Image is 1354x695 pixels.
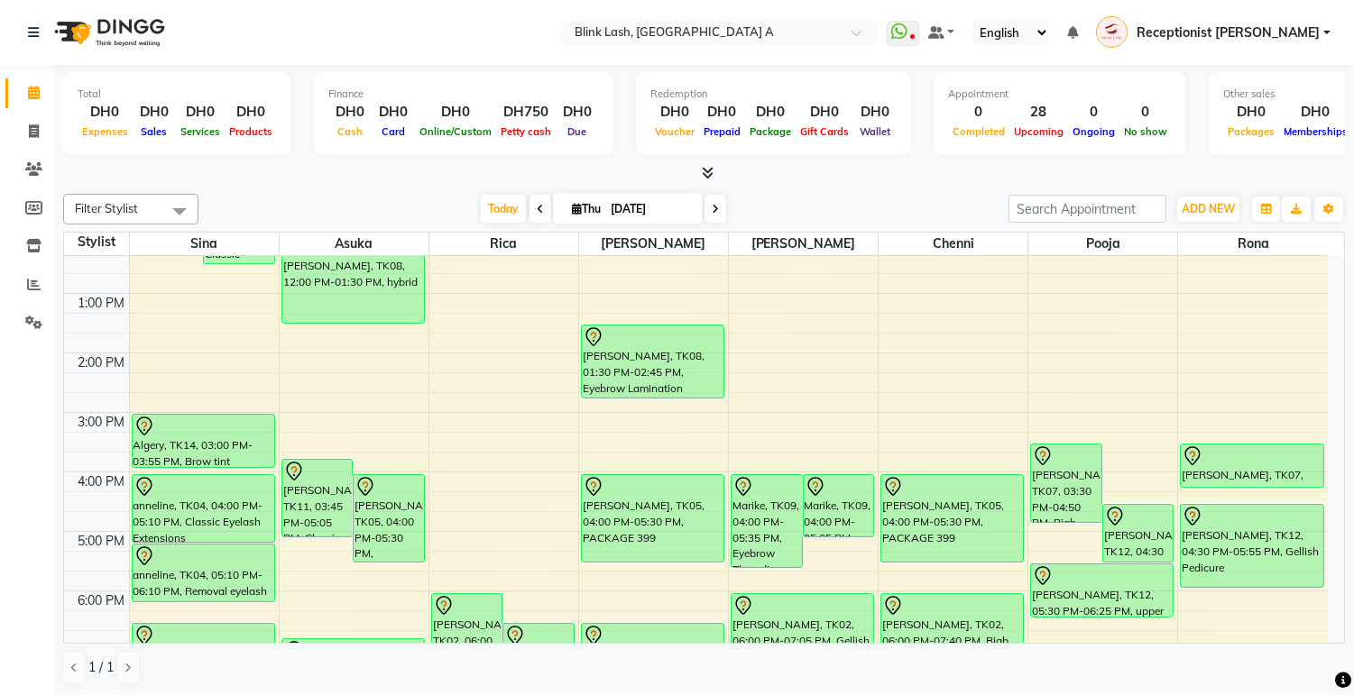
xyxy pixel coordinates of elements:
[732,475,802,567] div: Marike, TK09, 04:00 PM-05:35 PM, Eyebrow Threading
[699,102,745,123] div: DH0
[1009,102,1068,123] div: 28
[75,294,129,313] div: 1:00 PM
[1137,23,1320,42] span: Receptionist [PERSON_NAME]
[556,102,599,123] div: DH0
[1096,16,1128,48] img: Receptionist lyn
[1181,505,1322,587] div: [PERSON_NAME], TK12, 04:30 PM-05:55 PM, Gellish Pedicure
[1223,125,1279,138] span: Packages
[225,125,277,138] span: Products
[881,594,1023,691] div: [PERSON_NAME], TK02, 06:00 PM-07:40 PM, Biab
[75,532,129,551] div: 5:00 PM
[650,87,897,102] div: Redemption
[75,591,129,610] div: 6:00 PM
[133,475,274,542] div: anneline, TK04, 04:00 PM-05:10 PM, Classic Eyelash Extensions
[176,125,225,138] span: Services
[1028,233,1177,255] span: pooja
[796,102,853,123] div: DH0
[46,7,170,58] img: logo
[1178,233,1328,255] span: Rona
[582,475,723,562] div: [PERSON_NAME], TK05, 04:00 PM-05:30 PM, PACKAGE 399
[745,125,796,138] span: Package
[948,125,1009,138] span: Completed
[133,415,274,467] div: Algery, TK14, 03:00 PM-03:55 PM, Brow tint
[75,353,129,372] div: 2:00 PM
[796,125,853,138] span: Gift Cards
[333,125,367,138] span: Cash
[88,658,114,677] span: 1 / 1
[496,102,556,123] div: DH750
[579,233,728,255] span: [PERSON_NAME]
[282,235,424,323] div: [PERSON_NAME], TK08, 12:00 PM-01:30 PM, hybrid
[1279,102,1352,123] div: DH0
[1181,444,1322,487] div: [PERSON_NAME], TK07, 03:30 PM-04:15 PM, Gellish Pedicure
[1009,125,1068,138] span: Upcoming
[582,325,723,398] div: [PERSON_NAME], TK08, 01:30 PM-02:45 PM, Eyebrow Lamination
[1177,197,1239,222] button: ADD NEW
[567,202,605,215] span: Thu
[1009,195,1166,223] input: Search Appointment
[804,475,874,536] div: Marike, TK09, 04:00 PM-05:05 PM, Gellish Manicure
[176,102,225,123] div: DH0
[415,102,496,123] div: DH0
[75,201,138,215] span: Filter Stylist
[1068,102,1119,123] div: 0
[75,472,129,491] div: 4:00 PM
[853,102,897,123] div: DH0
[415,125,496,138] span: Online/Custom
[564,125,592,138] span: Due
[855,125,895,138] span: Wallet
[75,413,129,432] div: 3:00 PM
[699,125,745,138] span: Prepaid
[64,233,129,251] div: Stylist
[372,102,415,123] div: DH0
[496,125,556,138] span: Petty cash
[745,102,796,123] div: DH0
[432,594,502,662] div: [PERSON_NAME], TK02, 06:00 PM-07:10 PM, TRANSPO FEE
[481,195,526,223] span: Today
[1119,125,1172,138] span: No show
[280,233,428,255] span: Asuka
[354,475,424,562] div: [PERSON_NAME], TK05, 04:00 PM-05:30 PM, PACKAGE 399
[133,544,274,601] div: anneline, TK04, 05:10 PM-06:10 PM, Removal eyelash
[225,102,277,123] div: DH0
[1119,102,1172,123] div: 0
[78,125,133,138] span: Expenses
[328,102,372,123] div: DH0
[1103,505,1174,562] div: [PERSON_NAME], TK12, 04:30 PM-05:30 PM, Biab
[78,102,133,123] div: DH0
[732,594,873,656] div: [PERSON_NAME], TK02, 06:00 PM-07:05 PM, Gellish Pedicure
[377,125,410,138] span: Card
[650,102,699,123] div: DH0
[1031,444,1101,522] div: [PERSON_NAME], TK07, 03:30 PM-04:50 PM, Biab
[729,233,878,255] span: [PERSON_NAME]
[1182,202,1235,215] span: ADD NEW
[1223,102,1279,123] div: DH0
[78,87,277,102] div: Total
[282,460,353,536] div: [PERSON_NAME], TK11, 03:45 PM-05:05 PM, Classic Eyelash Infill
[605,196,695,223] input: 2025-09-04
[1031,564,1173,617] div: [PERSON_NAME], TK12, 05:30 PM-06:25 PM, upper lip
[879,233,1027,255] span: chenni
[948,102,1009,123] div: 0
[650,125,699,138] span: Voucher
[133,102,176,123] div: DH0
[328,87,599,102] div: Finance
[1068,125,1119,138] span: Ongoing
[429,233,578,255] span: Rica
[130,233,279,255] span: Sina
[137,125,172,138] span: Sales
[881,475,1023,562] div: [PERSON_NAME], TK05, 04:00 PM-05:30 PM, PACKAGE 399
[1279,125,1352,138] span: Memberships
[948,87,1172,102] div: Appointment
